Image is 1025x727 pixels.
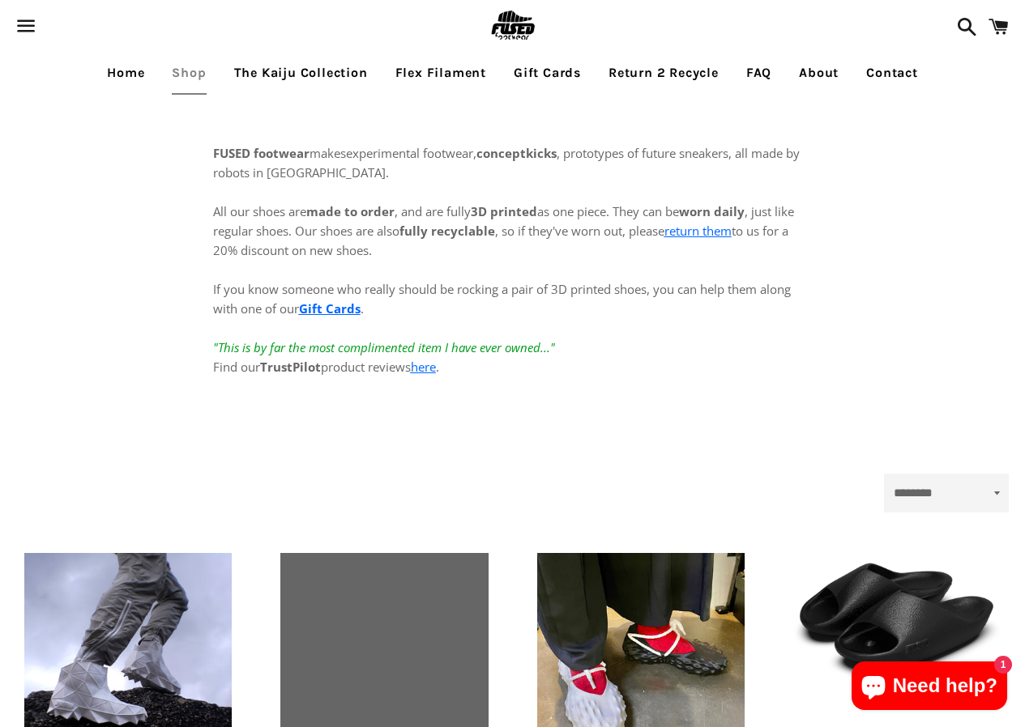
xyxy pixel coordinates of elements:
a: Contact [854,53,930,93]
a: Home [95,53,156,93]
a: FAQ [734,53,784,93]
strong: conceptkicks [476,145,557,161]
span: experimental footwear, , prototypes of future sneakers, all made by robots in [GEOGRAPHIC_DATA]. [213,145,800,181]
em: "This is by far the most complimented item I have ever owned..." [213,339,555,355]
inbox-online-store-chat: Shopify online store chat [847,661,1012,714]
a: Gift Cards [502,53,593,93]
a: Shop [160,53,218,93]
strong: 3D printed [471,203,537,219]
strong: worn daily [679,203,745,219]
a: Gift Cards [299,300,361,317]
strong: fully recyclable [399,223,495,239]
p: All our shoes are , and are fully as one piece. They can be , just like regular shoes. Our shoes ... [213,182,813,376]
a: The Kaiju Collection [222,53,380,93]
strong: made to order [306,203,395,219]
strong: FUSED footwear [213,145,310,161]
strong: TrustPilot [260,359,321,375]
a: here [411,359,436,375]
a: Slate-Black [793,553,1001,684]
a: About [787,53,851,93]
a: Return 2 Recycle [596,53,731,93]
a: Flex Filament [383,53,498,93]
span: makes [213,145,346,161]
a: return them [664,223,732,239]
